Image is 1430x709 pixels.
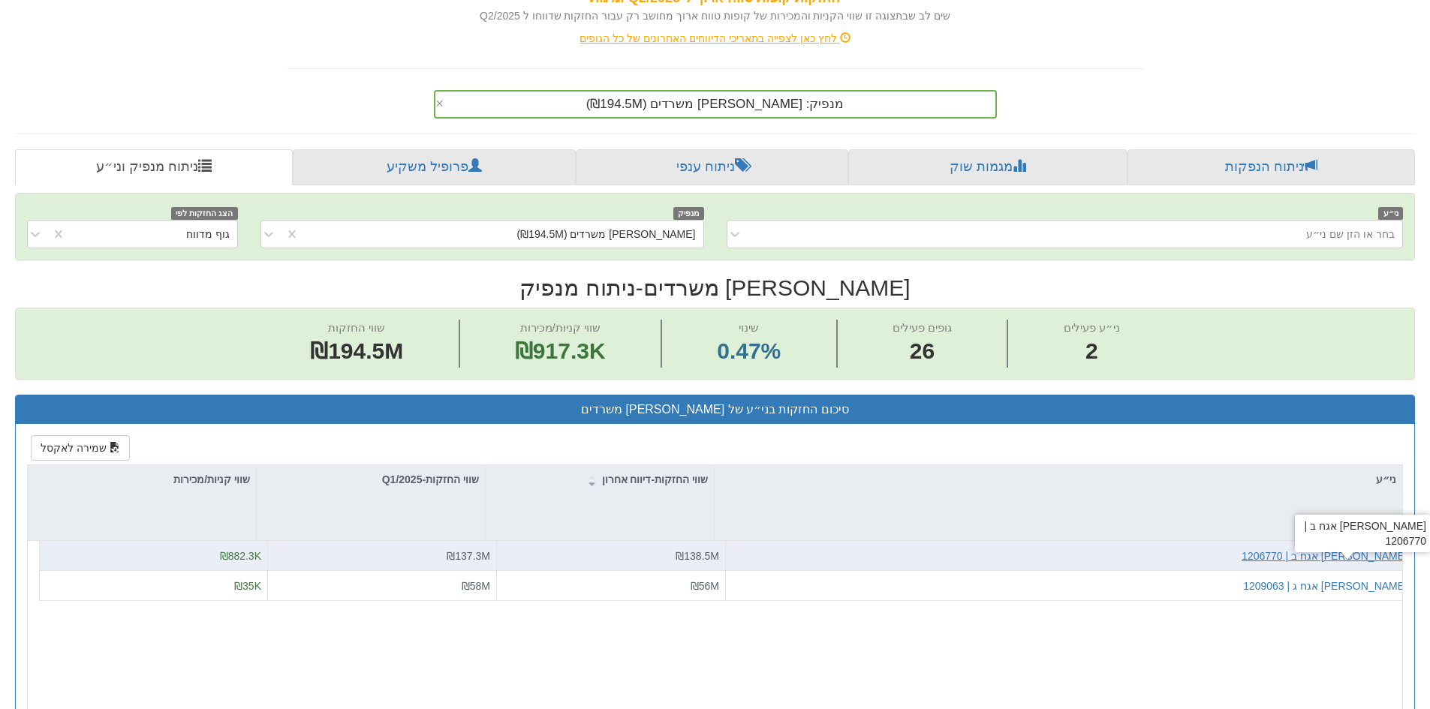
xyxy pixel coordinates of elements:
span: ₪882.3K [220,550,261,562]
span: 0.47% [717,335,781,368]
a: מגמות שוק [848,149,1127,185]
span: ני״ע [1378,207,1403,220]
span: שינוי [739,321,759,334]
div: [PERSON_NAME] אגח ב | 1206770 [1295,515,1430,552]
span: ₪137.3M [447,550,490,562]
div: [PERSON_NAME] משרדים (₪194.5M) [517,227,696,242]
a: ניתוח הנפקות [1127,149,1415,185]
span: גופים פעילים [893,321,952,334]
h3: סיכום החזקות בני״ע של [PERSON_NAME] משרדים [27,403,1403,416]
span: ₪138.5M [676,550,719,562]
div: שווי קניות/מכירות [28,465,256,494]
span: הצג החזקות לפי [171,207,237,220]
span: מנפיק: ‏[PERSON_NAME] משרדים ‎(₪194.5M)‎ [586,97,844,111]
span: שווי קניות/מכירות [520,321,601,334]
div: שווי החזקות-Q1/2025 [257,465,485,494]
a: ניתוח ענפי [576,149,848,185]
span: 2 [1064,335,1120,368]
div: לחץ כאן לצפייה בתאריכי הדיווחים האחרונים של כל הגופים [276,31,1155,46]
span: ₪194.5M [310,338,403,363]
span: מנפיק [673,207,704,220]
span: ני״ע פעילים [1064,321,1120,334]
span: ₪35K [234,580,261,592]
span: Clear value [435,92,448,117]
div: שווי החזקות-דיווח אחרון [486,465,714,494]
button: [PERSON_NAME] אגח ב | 1206770 [1242,548,1407,563]
button: שמירה לאקסל [31,435,130,461]
a: ניתוח מנפיק וני״ע [15,149,293,185]
div: בחר או הזן שם ני״ע [1306,227,1395,242]
span: ₪917.3K [515,338,606,363]
span: ₪56M [691,580,719,592]
div: ני״ע [715,465,1402,494]
span: 26 [893,335,952,368]
div: גוף מדווח [186,227,230,242]
div: שים לב שבתצוגה זו שווי הקניות והמכירות של קופות טווח ארוך מחושב רק עבור החזקות שדווחו ל Q2/2025 [288,8,1143,23]
button: [PERSON_NAME] אגח ג | 1209063 [1243,578,1407,593]
h2: [PERSON_NAME] משרדים - ניתוח מנפיק [15,275,1415,300]
a: פרופיל משקיע [293,149,575,185]
span: × [435,97,444,110]
span: שווי החזקות [328,321,385,334]
span: ₪58M [462,580,490,592]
